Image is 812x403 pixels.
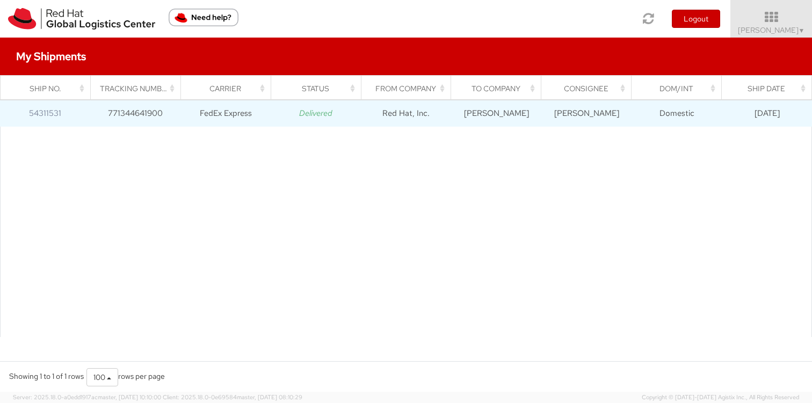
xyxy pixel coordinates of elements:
span: Showing 1 to 1 of 1 rows [9,371,84,381]
span: Client: 2025.18.0-0e69584 [163,393,302,401]
div: Status [280,83,357,94]
i: Delivered [299,108,332,119]
div: From Company [371,83,447,94]
span: Copyright © [DATE]-[DATE] Agistix Inc., All Rights Reserved [642,393,799,402]
span: [PERSON_NAME] [738,25,805,35]
div: Dom/Int [641,83,718,94]
button: Need help? [169,9,238,26]
div: To Company [461,83,538,94]
div: rows per page [86,368,165,386]
div: Tracking Number [100,83,177,94]
td: FedEx Express [180,100,271,127]
td: [PERSON_NAME] [541,100,632,127]
span: 100 [93,372,105,382]
td: Red Hat, Inc. [361,100,451,127]
td: 771344641900 [90,100,180,127]
a: 54311531 [29,108,61,119]
span: master, [DATE] 08:10:29 [237,393,302,401]
span: ▼ [799,26,805,35]
div: Carrier [190,83,267,94]
span: master, [DATE] 10:10:00 [98,393,161,401]
div: Ship Date [731,83,809,94]
button: 100 [86,368,118,386]
td: Domestic [632,100,722,127]
td: [PERSON_NAME] [451,100,541,127]
div: Consignee [551,83,628,94]
td: [DATE] [722,100,812,127]
img: rh-logistics-00dfa346123c4ec078e1.svg [8,8,155,30]
h4: My Shipments [16,50,86,62]
div: Ship No. [10,83,87,94]
span: Server: 2025.18.0-a0edd1917ac [13,393,161,401]
button: Logout [672,10,720,28]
